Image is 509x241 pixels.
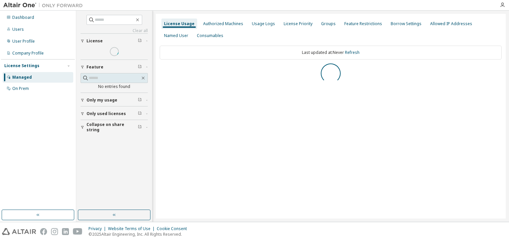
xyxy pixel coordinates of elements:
div: Borrow Settings [391,21,422,26]
span: Only my usage [86,98,117,103]
span: Collapse on share string [86,122,138,133]
img: instagram.svg [51,228,58,235]
div: Named User [164,33,188,38]
div: Privacy [88,226,108,231]
div: Authorized Machines [203,21,243,26]
div: License Settings [4,63,39,68]
span: Clear filter [138,64,142,70]
span: Feature [86,64,103,70]
img: linkedin.svg [62,228,69,235]
img: altair_logo.svg [2,228,36,235]
button: Only used licenses [81,106,148,121]
div: Groups [321,21,336,26]
div: No entries found [81,84,148,89]
img: youtube.svg [73,228,83,235]
a: Clear all [81,28,148,33]
div: Users [12,27,24,32]
span: Clear filter [138,38,142,44]
img: facebook.svg [40,228,47,235]
img: Altair One [3,2,86,9]
div: Dashboard [12,15,34,20]
span: Only used licenses [86,111,126,116]
div: Company Profile [12,51,44,56]
div: Last updated at: Never [160,46,502,60]
div: Consumables [197,33,223,38]
div: License Usage [164,21,195,26]
div: License Priority [284,21,312,26]
div: Managed [12,75,32,80]
div: Allowed IP Addresses [430,21,472,26]
span: Clear filter [138,111,142,116]
span: License [86,38,103,44]
div: Cookie Consent [157,226,191,231]
button: Feature [81,60,148,74]
p: © 2025 Altair Engineering, Inc. All Rights Reserved. [88,231,191,237]
div: Feature Restrictions [344,21,382,26]
a: Refresh [345,50,360,55]
div: Website Terms of Use [108,226,157,231]
div: Usage Logs [252,21,275,26]
div: On Prem [12,86,29,91]
span: Clear filter [138,98,142,103]
span: Clear filter [138,125,142,130]
div: User Profile [12,39,35,44]
button: License [81,34,148,48]
button: Collapse on share string [81,120,148,135]
button: Only my usage [81,93,148,107]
